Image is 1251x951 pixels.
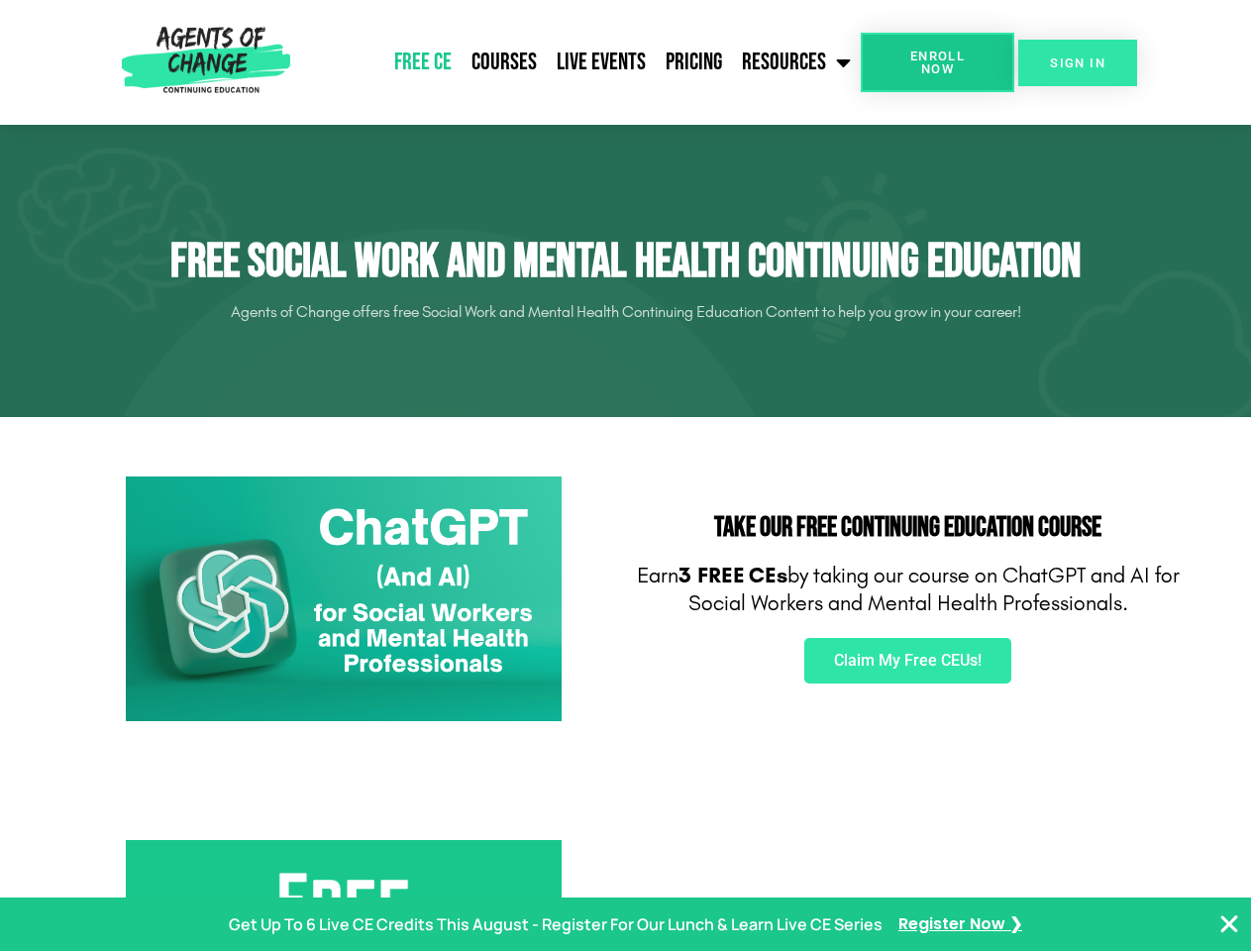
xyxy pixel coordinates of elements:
[636,514,1181,542] h2: Take Our FREE Continuing Education Course
[861,33,1014,92] a: Enroll Now
[298,38,861,87] nav: Menu
[678,563,787,588] b: 3 FREE CEs
[834,653,982,669] span: Claim My Free CEUs!
[1217,912,1241,936] button: Close Banner
[384,38,462,87] a: Free CE
[892,50,983,75] span: Enroll Now
[1050,56,1105,69] span: SIGN IN
[732,38,861,87] a: Resources
[804,638,1011,684] a: Claim My Free CEUs!
[462,38,547,87] a: Courses
[656,38,732,87] a: Pricing
[71,296,1181,328] p: Agents of Change offers free Social Work and Mental Health Continuing Education Content to help y...
[636,562,1181,618] p: Earn by taking our course on ChatGPT and AI for Social Workers and Mental Health Professionals.
[547,38,656,87] a: Live Events
[71,234,1181,291] h1: Free Social Work and Mental Health Continuing Education
[1018,40,1137,86] a: SIGN IN
[898,910,1022,939] a: Register Now ❯
[229,910,883,939] p: Get Up To 6 Live CE Credits This August - Register For Our Lunch & Learn Live CE Series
